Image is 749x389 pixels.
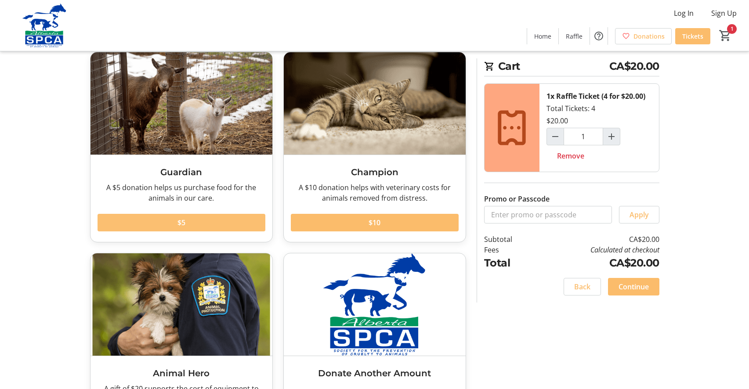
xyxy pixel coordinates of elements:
[177,217,185,228] span: $5
[619,206,659,223] button: Apply
[674,8,694,18] span: Log In
[539,84,659,172] div: Total Tickets: 4
[90,253,272,356] img: Animal Hero
[369,217,380,228] span: $10
[557,151,584,161] span: Remove
[527,28,558,44] a: Home
[98,367,265,380] h3: Animal Hero
[682,32,703,41] span: Tickets
[615,28,672,44] a: Donations
[484,206,612,223] input: Enter promo or passcode
[546,115,568,126] div: $20.00
[484,194,550,204] label: Promo or Passcode
[484,245,535,255] td: Fees
[559,28,590,44] a: Raffle
[546,91,645,101] div: 1x Raffle Ticket (4 for $20.00)
[547,128,564,145] button: Decrement by one
[484,255,535,271] td: Total
[630,209,649,220] span: Apply
[590,27,608,45] button: Help
[291,166,459,179] h3: Champion
[608,278,659,295] button: Continue
[564,278,601,295] button: Back
[484,58,659,76] h2: Cart
[90,52,272,155] img: Guardian
[564,128,603,145] input: Raffle Ticket (4 for $20.00) Quantity
[619,281,649,292] span: Continue
[603,128,620,145] button: Increment by one
[98,166,265,179] h3: Guardian
[609,58,659,74] span: CA$20.00
[291,367,459,380] h3: Donate Another Amount
[574,281,590,292] span: Back
[98,214,265,231] button: $5
[667,6,701,20] button: Log In
[704,6,744,20] button: Sign Up
[633,32,665,41] span: Donations
[546,147,595,165] button: Remove
[484,234,535,245] td: Subtotal
[566,32,583,41] span: Raffle
[535,245,659,255] td: Calculated at checkout
[675,28,710,44] a: Tickets
[717,28,733,43] button: Cart
[5,4,83,47] img: Alberta SPCA's Logo
[534,32,551,41] span: Home
[535,234,659,245] td: CA$20.00
[98,182,265,203] div: A $5 donation helps us purchase food for the animals in our care.
[284,52,466,155] img: Champion
[711,8,737,18] span: Sign Up
[535,255,659,271] td: CA$20.00
[291,214,459,231] button: $10
[291,182,459,203] div: A $10 donation helps with veterinary costs for animals removed from distress.
[284,253,466,356] img: Donate Another Amount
